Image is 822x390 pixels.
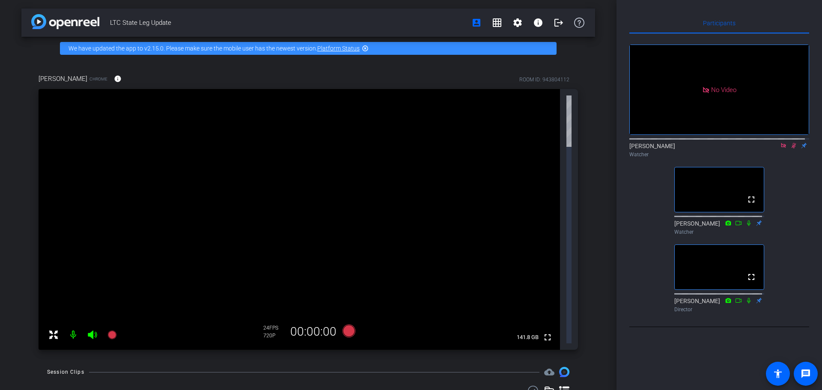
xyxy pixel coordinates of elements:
[544,367,554,377] mat-icon: cloud_upload
[512,18,523,28] mat-icon: settings
[533,18,543,28] mat-icon: info
[629,151,809,158] div: Watcher
[269,325,278,331] span: FPS
[492,18,502,28] mat-icon: grid_on
[263,332,285,339] div: 720P
[39,74,87,83] span: [PERSON_NAME]
[801,369,811,379] mat-icon: message
[362,45,369,52] mat-icon: highlight_off
[711,86,736,93] span: No Video
[629,142,809,158] div: [PERSON_NAME]
[746,272,756,282] mat-icon: fullscreen
[31,14,99,29] img: app-logo
[317,45,360,52] a: Platform Status
[114,75,122,83] mat-icon: info
[746,194,756,205] mat-icon: fullscreen
[47,368,84,376] div: Session Clips
[703,20,736,26] span: Participants
[674,219,764,236] div: [PERSON_NAME]
[519,76,569,83] div: ROOM ID: 943804112
[674,297,764,313] div: [PERSON_NAME]
[674,228,764,236] div: Watcher
[471,18,482,28] mat-icon: account_box
[773,369,783,379] mat-icon: accessibility
[89,76,107,82] span: Chrome
[60,42,557,55] div: We have updated the app to v2.15.0. Please make sure the mobile user has the newest version.
[110,14,466,31] span: LTC State Leg Update
[542,332,553,342] mat-icon: fullscreen
[285,325,342,339] div: 00:00:00
[514,332,542,342] span: 141.8 GB
[674,306,764,313] div: Director
[544,367,554,377] span: Destinations for your clips
[554,18,564,28] mat-icon: logout
[263,325,285,331] div: 24
[559,367,569,377] img: Session clips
